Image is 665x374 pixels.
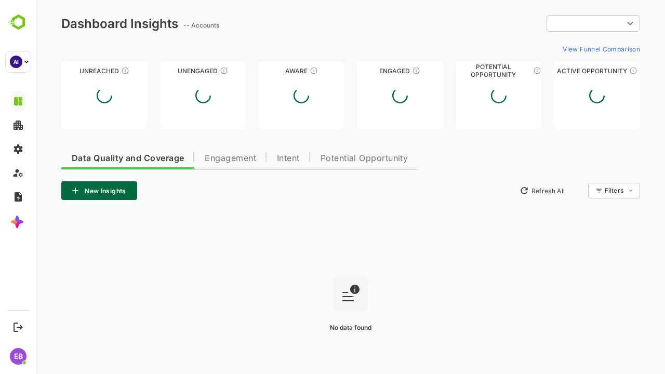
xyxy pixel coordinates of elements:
ag: -- Accounts [147,21,186,29]
span: No data found [294,324,335,331]
button: Refresh All [478,182,533,199]
div: Unengaged [124,67,210,75]
span: Data Quality and Coverage [35,154,148,163]
div: These accounts have not shown enough engagement and need nurturing [183,66,192,75]
span: Engagement [168,154,220,163]
span: Intent [241,154,263,163]
div: ​ [510,14,604,33]
div: EB [10,348,26,365]
div: These accounts have open opportunities which might be at any of the Sales Stages [593,66,601,75]
div: Dashboard Insights [25,16,142,31]
img: BambooboxLogoMark.f1c84d78b4c51b1a7b5f700c9845e183.svg [5,12,32,32]
div: These accounts have not been engaged with for a defined time period [85,66,93,75]
button: Logout [11,320,25,334]
span: Potential Opportunity [284,154,372,163]
button: New Insights [25,181,101,200]
div: These accounts are MQAs and can be passed on to Inside Sales [497,66,505,75]
div: Engaged [321,67,407,75]
div: Aware [222,67,308,75]
div: Potential Opportunity [419,67,506,75]
div: AI [10,56,22,68]
div: Filters [568,186,587,194]
div: These accounts are warm, further nurturing would qualify them to MQAs [376,66,384,75]
div: Filters [567,181,604,200]
div: These accounts have just entered the buying cycle and need further nurturing [273,66,282,75]
button: View Funnel Comparison [522,41,604,57]
div: Unreached [25,67,111,75]
div: Active Opportunity [517,67,604,75]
